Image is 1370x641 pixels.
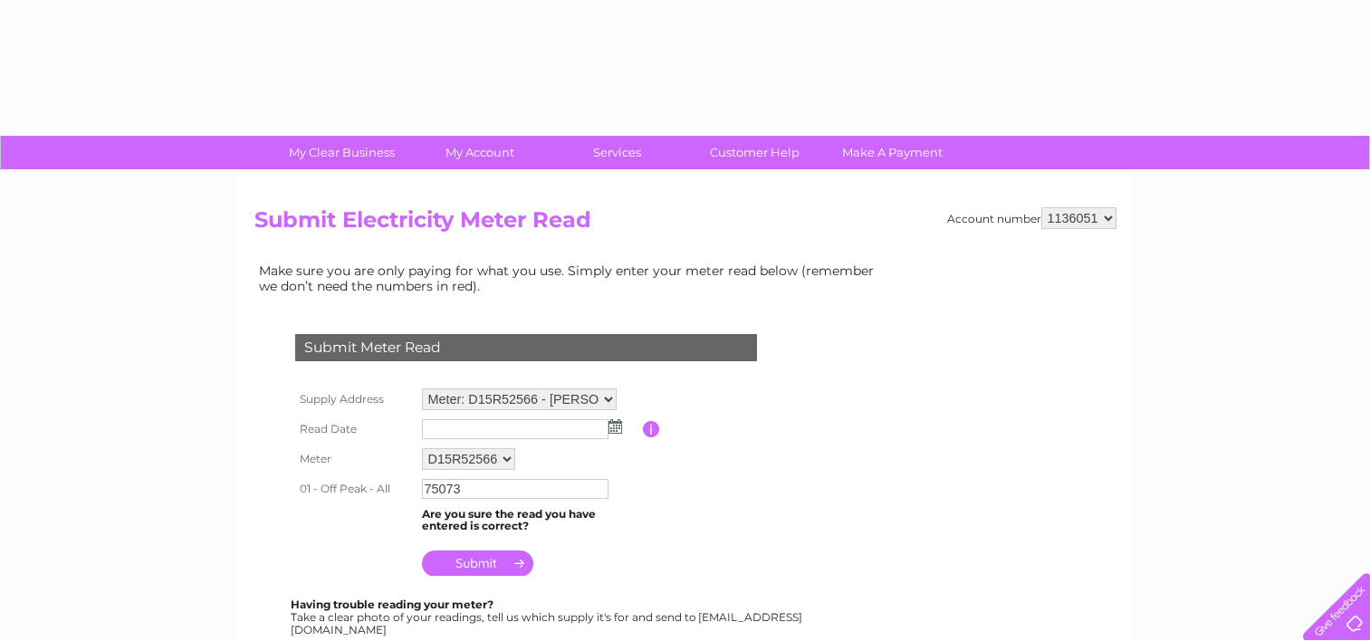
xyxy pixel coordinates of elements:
[291,474,417,503] th: 01 - Off Peak - All
[291,384,417,415] th: Supply Address
[405,136,554,169] a: My Account
[254,207,1116,242] h2: Submit Electricity Meter Read
[291,444,417,474] th: Meter
[680,136,829,169] a: Customer Help
[417,503,643,538] td: Are you sure the read you have entered is correct?
[254,259,888,297] td: Make sure you are only paying for what you use. Simply enter your meter read below (remember we d...
[608,419,622,434] img: ...
[947,207,1116,229] div: Account number
[818,136,967,169] a: Make A Payment
[422,550,533,576] input: Submit
[295,334,757,361] div: Submit Meter Read
[267,136,417,169] a: My Clear Business
[643,421,660,437] input: Information
[542,136,692,169] a: Services
[291,598,493,611] b: Having trouble reading your meter?
[291,598,805,636] div: Take a clear photo of your readings, tell us which supply it's for and send to [EMAIL_ADDRESS][DO...
[291,415,417,444] th: Read Date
